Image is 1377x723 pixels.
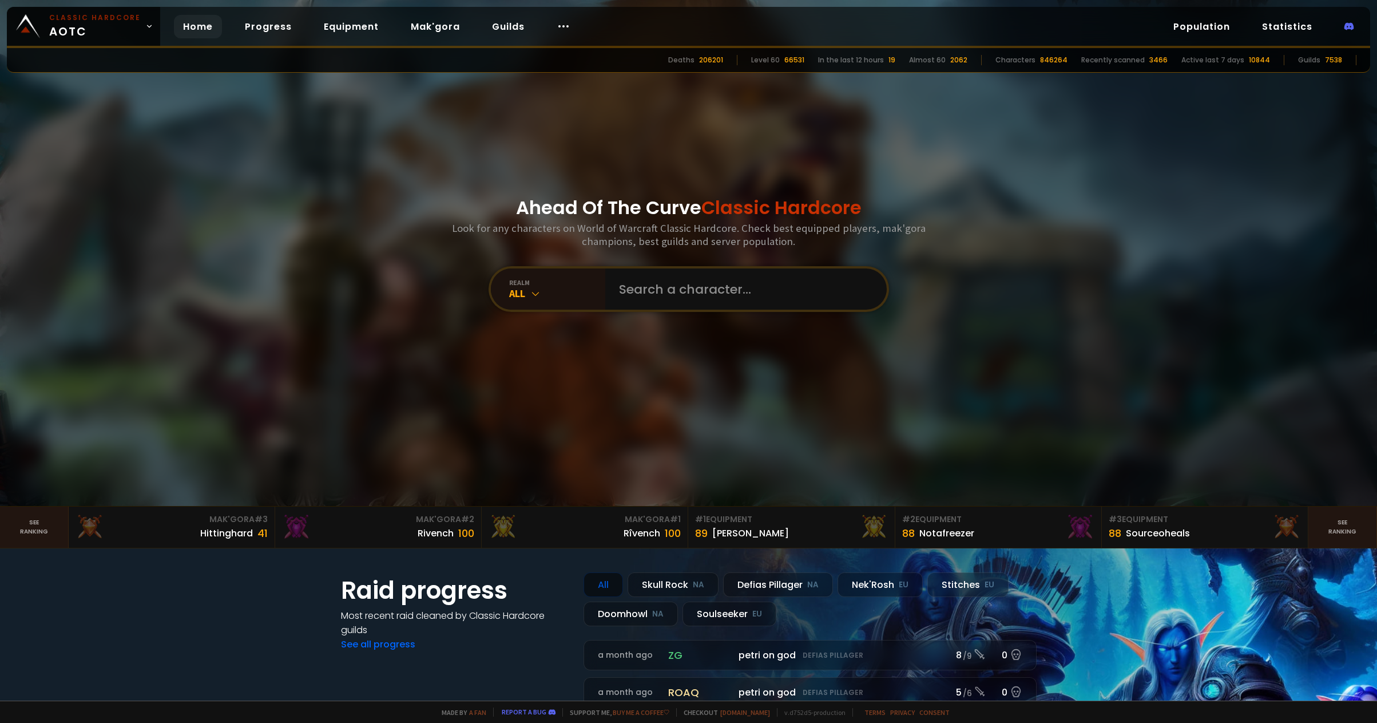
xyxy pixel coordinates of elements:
span: Support me, [562,708,669,717]
div: Mak'Gora [76,513,268,526]
div: Defias Pillager [723,572,833,597]
div: 66531 [784,55,804,65]
span: # 2 [461,513,474,525]
div: 89 [695,526,708,541]
a: Guilds [483,15,534,38]
div: 2062 [950,55,967,65]
a: Consent [919,708,950,717]
span: # 1 [670,513,681,525]
span: v. d752d5 - production [777,708,846,717]
a: Mak'gora [402,15,469,38]
div: All [584,572,623,597]
a: Progress [236,15,301,38]
div: Active last 7 days [1181,55,1244,65]
a: Home [174,15,222,38]
small: EU [985,579,994,591]
span: Classic Hardcore [701,195,862,220]
a: [DOMAIN_NAME] [720,708,770,717]
div: Equipment [1109,513,1301,526]
div: Deaths [668,55,695,65]
div: Skull Rock [628,572,719,597]
div: In the last 12 hours [818,55,884,65]
div: [PERSON_NAME] [712,526,789,540]
span: Checkout [676,708,770,717]
div: 41 [257,526,268,541]
div: 10844 [1249,55,1270,65]
div: Almost 60 [909,55,946,65]
h3: Look for any characters on World of Warcraft Classic Hardcore. Check best equipped players, mak'g... [447,222,930,248]
a: Seeranking [1308,507,1377,548]
small: NA [652,609,664,620]
div: 100 [458,526,474,541]
small: EU [752,609,762,620]
div: 19 [888,55,895,65]
h1: Ahead Of The Curve [516,194,862,222]
a: Report a bug [502,708,546,716]
a: a fan [469,708,486,717]
span: # 3 [255,513,268,525]
a: Mak'Gora#2Rivench100 [275,507,482,548]
a: a month agoroaqpetri on godDefias Pillager5 /60 [584,677,1037,708]
span: AOTC [49,13,141,40]
div: Doomhowl [584,602,678,626]
div: Equipment [902,513,1094,526]
div: Hittinghard [200,526,253,540]
div: 846264 [1040,55,1068,65]
div: Nek'Rosh [838,572,923,597]
div: 206201 [699,55,723,65]
a: See all progress [341,638,415,651]
a: #1Equipment89[PERSON_NAME] [688,507,895,548]
div: 88 [1109,526,1121,541]
div: Soulseeker [682,602,776,626]
a: Classic HardcoreAOTC [7,7,160,46]
h1: Raid progress [341,572,570,609]
div: Rîvench [624,526,660,540]
span: # 3 [1109,513,1122,525]
small: EU [899,579,908,591]
div: Recently scanned [1081,55,1145,65]
input: Search a character... [612,268,873,310]
div: Rivench [418,526,454,540]
div: Guilds [1298,55,1320,65]
a: #3Equipment88Sourceoheals [1102,507,1308,548]
div: 7538 [1325,55,1342,65]
a: a month agozgpetri on godDefias Pillager8 /90 [584,640,1037,670]
div: 3466 [1149,55,1168,65]
span: # 2 [902,513,915,525]
div: 100 [665,526,681,541]
div: All [509,287,605,300]
div: Notafreezer [919,526,974,540]
a: Mak'Gora#3Hittinghard41 [69,507,275,548]
small: NA [807,579,819,591]
a: Population [1164,15,1239,38]
a: #2Equipment88Notafreezer [895,507,1102,548]
a: Privacy [890,708,915,717]
span: Made by [435,708,486,717]
small: Classic Hardcore [49,13,141,23]
a: Statistics [1253,15,1322,38]
div: Sourceoheals [1126,526,1190,540]
a: Buy me a coffee [613,708,669,717]
div: Level 60 [751,55,780,65]
div: Equipment [695,513,887,526]
div: Stitches [927,572,1009,597]
a: Mak'Gora#1Rîvench100 [482,507,688,548]
h4: Most recent raid cleaned by Classic Hardcore guilds [341,609,570,637]
div: Characters [995,55,1035,65]
a: Terms [864,708,886,717]
div: Mak'Gora [282,513,474,526]
span: # 1 [695,513,706,525]
a: Equipment [315,15,388,38]
div: 88 [902,526,915,541]
div: Mak'Gora [489,513,681,526]
small: NA [693,579,704,591]
div: realm [509,278,605,287]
